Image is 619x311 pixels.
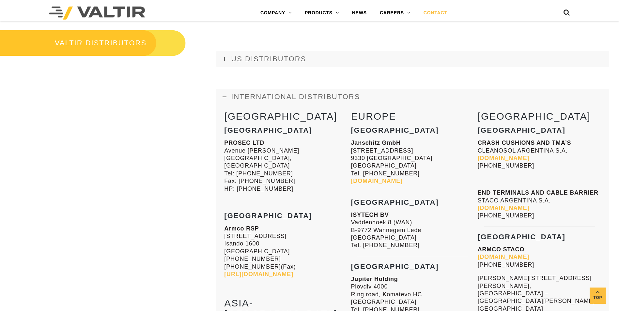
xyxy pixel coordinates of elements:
a: [URL][DOMAIN_NAME] [224,271,293,277]
a: US DISTRIBUTORS [216,51,609,67]
a: [DOMAIN_NAME] [478,254,529,260]
strong: Janschitz GmbH [351,140,401,146]
h2: [GEOGRAPHIC_DATA] [478,111,601,122]
span: Top [590,294,606,302]
a: PRODUCTS [298,7,346,20]
strong: [GEOGRAPHIC_DATA] [351,262,439,271]
strong: Armco RSP [224,225,259,232]
strong: ARMCO STACO [478,246,524,253]
h2: [GEOGRAPHIC_DATA] [224,111,348,122]
strong: [GEOGRAPHIC_DATA] [224,126,312,134]
p: [STREET_ADDRESS] 9330 [GEOGRAPHIC_DATA] [GEOGRAPHIC_DATA] Tel. [PHONE_NUMBER] [351,139,474,185]
p: [STREET_ADDRESS] Isando 1600 [GEOGRAPHIC_DATA] [PHONE_NUMBER] [PHONE_NUMBER](Fax) [224,225,348,278]
a: COMPANY [254,7,298,20]
p: [PHONE_NUMBER] [478,246,601,269]
span: US DISTRIBUTORS [231,55,306,63]
p: STACO ARGENTINA S.A. [PHONE_NUMBER] [478,189,601,220]
strong: Jupiter Holding [351,276,398,282]
strong: [GEOGRAPHIC_DATA] [224,212,312,220]
h2: EUROPE [351,111,474,122]
a: [DOMAIN_NAME] [478,205,529,211]
a: NEWS [346,7,373,20]
strong: [GEOGRAPHIC_DATA] [351,126,439,134]
strong: CRASH CUSHIONS AND TMA’S [478,140,571,146]
p: Avenue [PERSON_NAME][GEOGRAPHIC_DATA], [GEOGRAPHIC_DATA] Tel: [PHONE_NUMBER] Fax: [PHONE_NUMBER] ... [224,139,348,193]
a: [DOMAIN_NAME] [351,178,403,184]
strong: PROSEC LTD [224,140,264,146]
a: Top [590,288,606,304]
a: [DOMAIN_NAME] [478,155,529,161]
p: CLEANOSOL ARGENTINA S.A. [PHONE_NUMBER] [478,139,601,170]
strong: [GEOGRAPHIC_DATA] [478,126,565,134]
a: INTERNATIONAL DISTRIBUTORS [216,89,609,105]
a: CAREERS [373,7,417,20]
img: Valtir [49,7,145,20]
strong: [GEOGRAPHIC_DATA] [478,233,565,241]
strong: ISYTECH BV [351,212,389,218]
a: CONTACT [417,7,454,20]
strong: END TERMINALS AND CABLE BARRIER [478,189,598,196]
strong: [GEOGRAPHIC_DATA] [351,198,439,206]
p: Vaddenhoek 8 (WAN) B-9772 Wannegem Lede [GEOGRAPHIC_DATA] Tel. [PHONE_NUMBER] [351,211,474,249]
span: INTERNATIONAL DISTRIBUTORS [231,93,360,101]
